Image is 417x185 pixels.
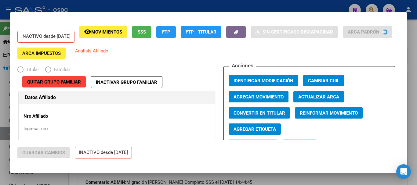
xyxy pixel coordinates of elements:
[343,26,392,37] button: ARCA Padrón
[132,26,151,37] button: SSS
[396,164,411,179] div: Open Intercom Messenger
[75,147,132,159] p: INACTIVO desde [DATE]
[234,94,284,100] span: Agregar Movimiento
[25,94,209,101] h1: Datos Afiliado
[156,26,176,37] button: FTP
[186,30,216,35] span: FTP - Titular
[300,110,358,116] span: Reinformar Movimiento
[234,126,276,132] span: Agregar Etiqueta
[263,30,333,35] span: Sin Certificado Discapacidad
[162,30,170,35] span: FTP
[295,107,363,119] button: Reinformar Movimiento
[17,48,66,59] button: ARCA Impuestos
[51,66,70,73] span: Familiar
[298,94,339,100] span: Actualizar ARCA
[229,75,298,86] button: Identificar Modificación
[22,51,61,56] span: ARCA Impuestos
[229,140,278,151] button: Vencimiento PMI
[22,76,86,87] button: Quitar Grupo Familiar
[91,30,122,35] span: Movimientos
[17,147,70,158] button: Guardar Cambios
[24,66,39,73] span: Titular
[79,26,127,37] button: Movimientos
[17,68,76,73] mat-radio-group: Elija una opción
[22,150,65,155] span: Guardar Cambios
[229,91,288,102] button: Agregar Movimiento
[283,140,317,151] button: Categoria
[229,107,290,119] button: Convertir en Titular
[303,75,344,86] button: Cambiar CUIL
[75,48,108,54] span: Análisis Afiliado
[251,26,338,37] button: Sin Certificado Discapacidad
[181,26,221,37] button: FTP - Titular
[17,31,74,43] p: INACTIVO desde [DATE]
[84,28,91,35] mat-icon: remove_red_eye
[234,110,285,116] span: Convertir en Titular
[308,78,339,84] span: Cambiar CUIL
[96,80,157,85] span: Inactivar Grupo Familiar
[348,30,379,35] span: ARCA Padrón
[91,76,162,88] button: Inactivar Grupo Familiar
[24,113,79,120] p: Nro Afiliado
[27,79,81,85] span: Quitar Grupo Familiar
[234,78,293,84] span: Identificar Modificación
[138,30,146,35] span: SSS
[293,91,344,102] button: Actualizar ARCA
[229,62,256,69] h3: Acciones
[229,123,281,135] button: Agregar Etiqueta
